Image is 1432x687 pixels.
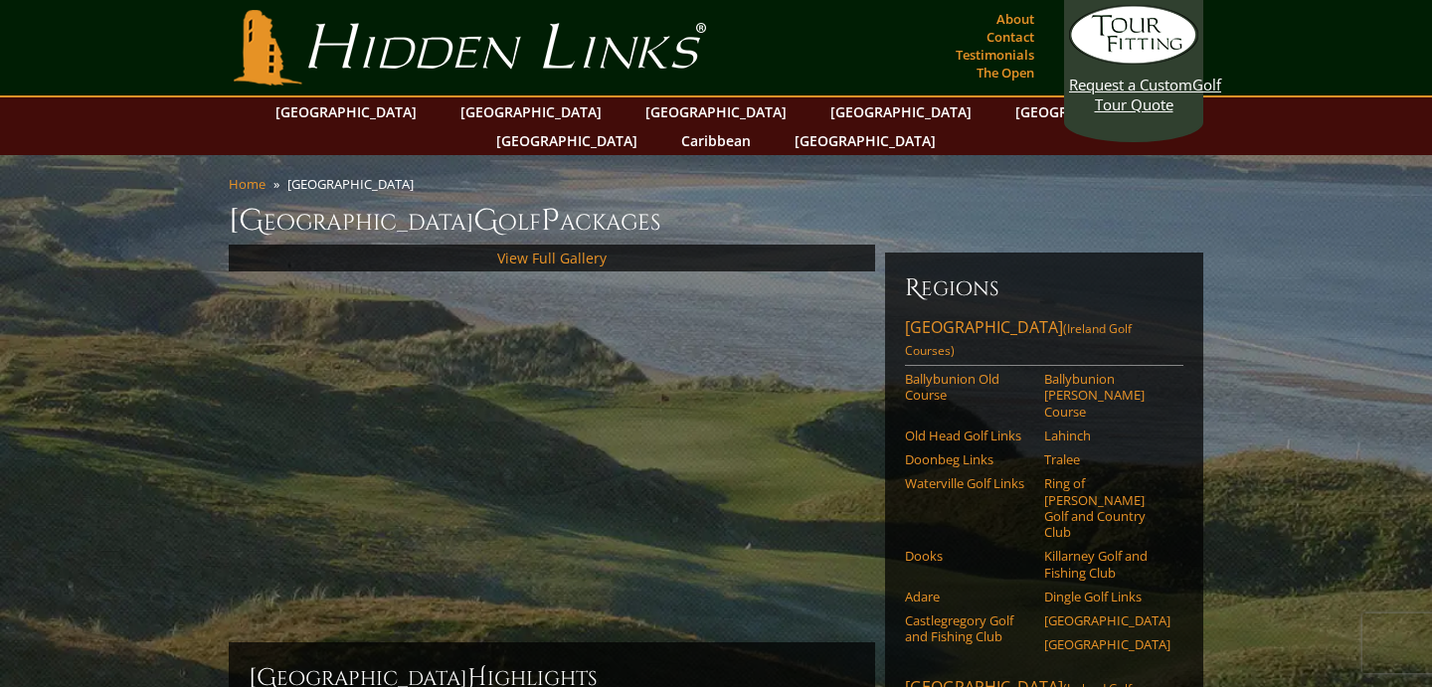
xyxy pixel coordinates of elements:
[486,126,647,155] a: [GEOGRAPHIC_DATA]
[1044,451,1170,467] a: Tralee
[1044,589,1170,604] a: Dingle Golf Links
[820,97,982,126] a: [GEOGRAPHIC_DATA]
[1069,5,1198,114] a: Request a CustomGolf Tour Quote
[1044,636,1170,652] a: [GEOGRAPHIC_DATA]
[1044,428,1170,443] a: Lahinch
[1005,97,1166,126] a: [GEOGRAPHIC_DATA]
[287,175,422,193] li: [GEOGRAPHIC_DATA]
[905,316,1183,366] a: [GEOGRAPHIC_DATA](Ireland Golf Courses)
[905,451,1031,467] a: Doonbeg Links
[497,249,607,267] a: View Full Gallery
[951,41,1039,69] a: Testimonials
[541,201,560,241] span: P
[635,97,797,126] a: [GEOGRAPHIC_DATA]
[1044,612,1170,628] a: [GEOGRAPHIC_DATA]
[671,126,761,155] a: Caribbean
[229,201,1203,241] h1: [GEOGRAPHIC_DATA] olf ackages
[1069,75,1192,94] span: Request a Custom
[905,475,1031,491] a: Waterville Golf Links
[905,371,1031,404] a: Ballybunion Old Course
[450,97,612,126] a: [GEOGRAPHIC_DATA]
[905,612,1031,645] a: Castlegregory Golf and Fishing Club
[1044,371,1170,420] a: Ballybunion [PERSON_NAME] Course
[905,589,1031,604] a: Adare
[982,23,1039,51] a: Contact
[473,201,498,241] span: G
[1044,475,1170,540] a: Ring of [PERSON_NAME] Golf and Country Club
[905,548,1031,564] a: Dooks
[991,5,1039,33] a: About
[905,272,1183,304] h6: Regions
[905,428,1031,443] a: Old Head Golf Links
[785,126,946,155] a: [GEOGRAPHIC_DATA]
[972,59,1039,86] a: The Open
[1044,548,1170,581] a: Killarney Golf and Fishing Club
[266,97,427,126] a: [GEOGRAPHIC_DATA]
[229,175,266,193] a: Home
